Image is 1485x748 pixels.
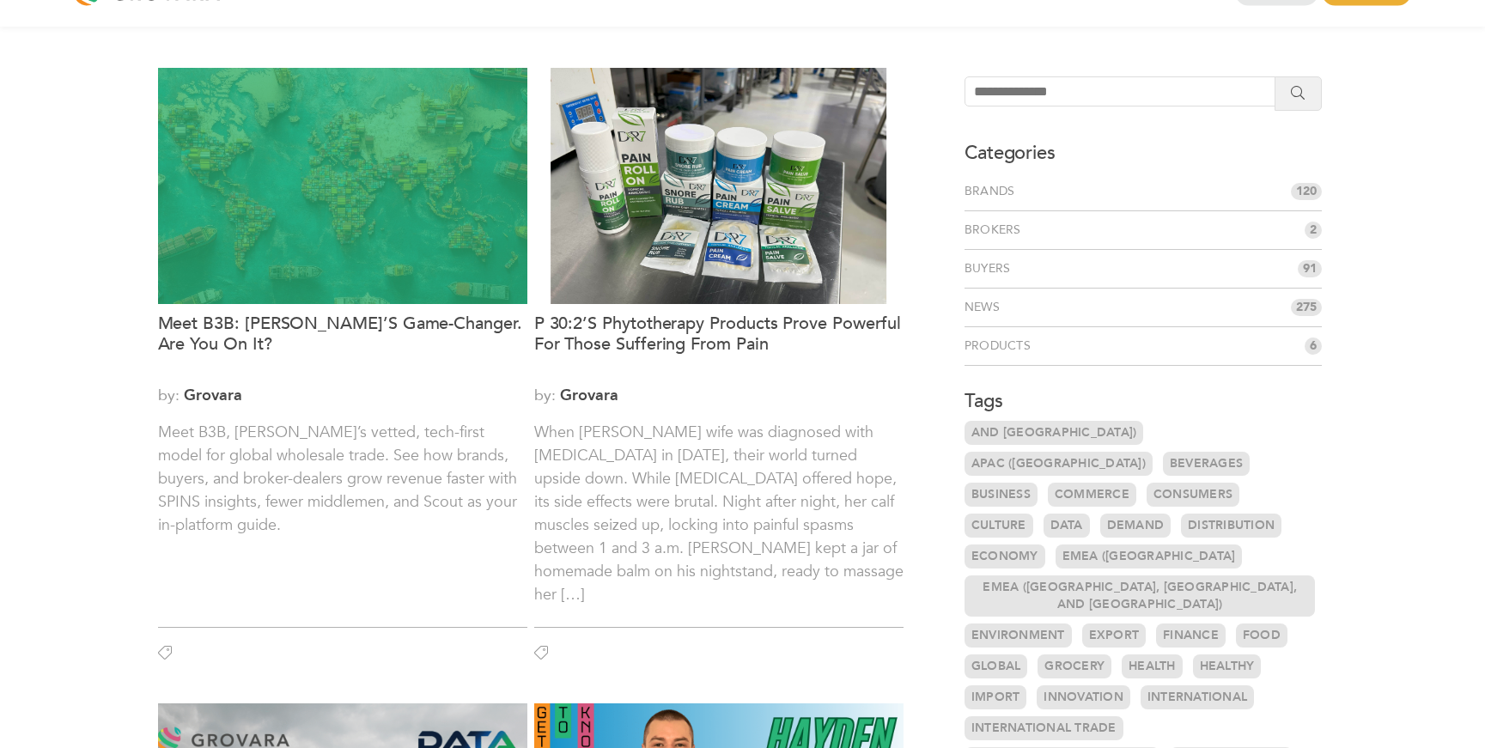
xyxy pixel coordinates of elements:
[1044,514,1090,538] a: Data
[965,575,1316,617] a: EMEA ([GEOGRAPHIC_DATA], [GEOGRAPHIC_DATA], and [GEOGRAPHIC_DATA])
[158,421,527,606] p: Meet B3B, [PERSON_NAME]’s vetted, tech-first model for global wholesale trade. See how brands, bu...
[534,421,904,606] p: When [PERSON_NAME] wife was diagnosed with [MEDICAL_DATA] in [DATE], their world turned upside do...
[1181,514,1281,538] a: Distribution
[1122,654,1183,678] a: Health
[965,260,1018,277] a: Buyers
[534,313,904,375] a: P 30:2’s Phytotherapy Products Prove Powerful for Those Suffering From Pain
[1056,544,1243,569] a: EMEA ([GEOGRAPHIC_DATA]
[1048,483,1136,507] a: Commerce
[1100,514,1172,538] a: Demand
[1141,685,1254,709] a: International
[1163,452,1250,476] a: Beverages
[158,384,527,407] span: by:
[1038,654,1111,678] a: Grocery
[965,452,1153,476] a: APAC ([GEOGRAPHIC_DATA])
[1298,260,1322,277] span: 91
[1082,623,1147,648] a: Export
[965,483,1038,507] a: Business
[1156,623,1226,648] a: Finance
[1305,222,1322,239] span: 2
[965,421,1144,445] a: and [GEOGRAPHIC_DATA])
[1291,299,1322,316] span: 275
[965,183,1022,200] a: Brands
[1291,183,1322,200] span: 120
[965,685,1027,709] a: Import
[965,623,1072,648] a: Environment
[1236,623,1287,648] a: Food
[1037,685,1130,709] a: Innovation
[965,514,1033,538] a: Culture
[1193,654,1262,678] a: Healthy
[1147,483,1239,507] a: Consumers
[965,716,1123,740] a: International Trade
[965,222,1028,239] a: Brokers
[965,388,1323,414] h3: Tags
[534,384,904,407] span: by:
[184,385,242,406] a: Grovara
[560,385,618,406] a: Grovara
[158,313,527,375] a: Meet B3B: [PERSON_NAME]’s Game-Changer. Are You On It?
[965,140,1323,166] h3: Categories
[965,338,1038,355] a: Products
[1305,338,1322,355] span: 6
[965,654,1028,678] a: Global
[965,299,1007,316] a: News
[965,544,1045,569] a: Economy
